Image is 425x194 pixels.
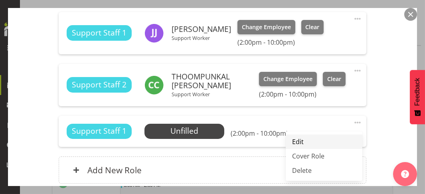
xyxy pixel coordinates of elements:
[323,72,346,86] button: Clear
[242,23,291,32] span: Change Employee
[410,70,425,124] button: Feedback - Show survey
[286,149,362,163] a: Cover Role
[305,23,319,32] span: Clear
[172,35,231,41] p: Support Worker
[301,20,324,34] button: Clear
[72,125,127,137] span: Support Staff 1
[259,90,345,98] h6: (2:00pm - 10:00pm)
[87,165,142,175] h6: Add New Role
[414,78,421,106] span: Feedback
[286,163,362,178] a: Delete
[237,38,324,46] h6: (2:00pm - 10:00pm)
[327,75,341,83] span: Clear
[401,170,409,178] img: help-xxl-2.png
[263,75,312,83] span: Change Employee
[172,72,253,89] h6: THOOMPUNKAL [PERSON_NAME]
[172,25,231,34] h6: [PERSON_NAME]
[231,129,288,137] h6: (2:00pm - 10:00pm)
[259,72,317,86] button: Change Employee
[172,91,253,97] p: Support Worker
[72,27,127,39] span: Support Staff 1
[72,79,127,91] span: Support Staff 2
[144,75,164,95] img: christy-chacko10416.jpg
[286,135,362,149] a: Edit
[144,24,164,43] img: jasmin-jomon5984.jpg
[170,125,198,136] span: Unfilled
[237,20,295,34] button: Change Employee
